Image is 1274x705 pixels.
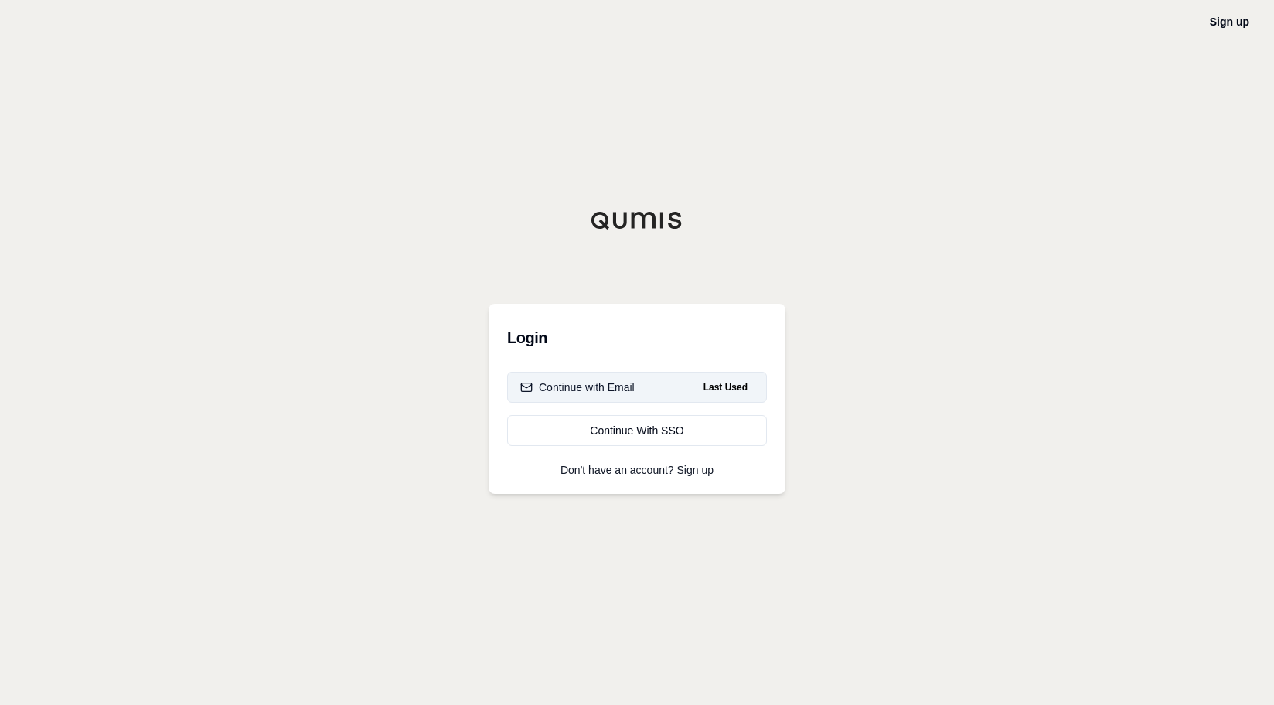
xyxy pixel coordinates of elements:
p: Don't have an account? [507,465,767,475]
img: Qumis [591,211,683,230]
button: Continue with EmailLast Used [507,372,767,403]
div: Continue with Email [520,380,635,395]
div: Continue With SSO [520,423,754,438]
a: Continue With SSO [507,415,767,446]
a: Sign up [1210,15,1249,28]
h3: Login [507,322,767,353]
span: Last Used [697,378,754,397]
a: Sign up [677,464,714,476]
